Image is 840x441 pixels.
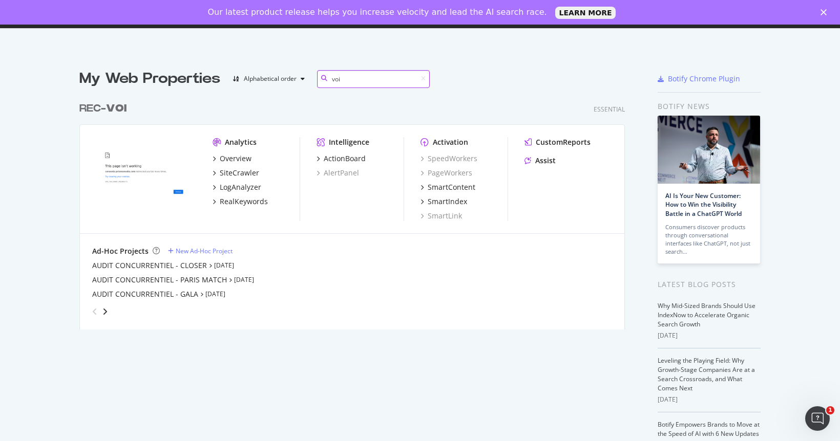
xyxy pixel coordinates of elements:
div: Analytics [225,137,257,147]
div: [DATE] [658,331,761,340]
div: SmartIndex [428,196,467,207]
input: Search [317,70,430,88]
a: [DATE] [214,261,234,270]
a: PageWorkers [421,168,472,178]
a: LEARN MORE [555,7,616,19]
a: AUDIT CONCURRENTIEL - PARIS MATCH [92,275,227,285]
div: ActionBoard [324,153,366,164]
a: New Ad-Hoc Project [168,247,233,255]
a: SmartContent [421,182,475,192]
a: Overview [213,153,251,164]
div: Latest Blog Posts [658,279,761,290]
img: AI Is Your New Customer: How to Win the Visibility Battle in a ChatGPT World [658,116,760,184]
a: SmartLink [421,211,462,221]
div: Intelligence [329,137,369,147]
div: Alphabetical order [244,76,297,82]
a: SiteCrawler [213,168,259,178]
div: New Ad-Hoc Project [176,247,233,255]
div: Botify news [658,101,761,112]
div: grid [79,89,633,329]
a: [DATE] [234,275,254,284]
a: AUDIT CONCURRENTIEL - CLOSER [92,260,207,271]
div: SiteCrawler [220,168,259,178]
div: angle-left [88,303,101,320]
a: Assist [524,156,556,166]
div: Botify Chrome Plugin [668,74,740,84]
div: Activation [433,137,468,147]
a: AUDIT CONCURRENTIEL - GALA [92,289,198,299]
a: SmartIndex [421,196,467,207]
a: AI Is Your New Customer: How to Win the Visibility Battle in a ChatGPT World [665,191,742,217]
a: AlertPanel [317,168,359,178]
div: My Web Properties [79,69,220,89]
div: Essential [594,105,625,114]
a: Botify Empowers Brands to Move at the Speed of AI with 6 New Updates [658,420,760,438]
a: Leveling the Playing Field: Why Growth-Stage Companies Are at a Search Crossroads, and What Comes... [658,356,755,392]
a: Botify Chrome Plugin [658,74,740,84]
a: Why Mid-Sized Brands Should Use IndexNow to Accelerate Organic Search Growth [658,301,755,328]
button: Alphabetical order [228,71,309,87]
div: angle-right [101,306,109,317]
div: Assist [535,156,556,166]
div: CustomReports [536,137,591,147]
div: Ad-Hoc Projects [92,246,149,256]
a: SpeedWorkers [421,153,477,164]
img: voici.fr [92,137,196,220]
a: RealKeywords [213,196,268,207]
a: ActionBoard [317,153,366,164]
div: Our latest product release helps you increase velocity and lead the AI search race. [208,7,547,17]
div: REC- [79,101,127,116]
a: CustomReports [524,137,591,147]
a: LogAnalyzer [213,182,261,192]
div: LogAnalyzer [220,182,261,192]
a: REC-VOI [79,101,131,116]
iframe: Intercom live chat [805,406,830,431]
div: Consumers discover products through conversational interfaces like ChatGPT, not just search… [665,223,752,256]
div: Overview [220,153,251,164]
b: VOI [106,103,127,114]
div: Fermer [821,9,831,15]
div: SmartContent [428,182,475,192]
a: [DATE] [205,290,225,298]
span: 1 [826,406,834,414]
div: [DATE] [658,395,761,404]
div: RealKeywords [220,196,268,207]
